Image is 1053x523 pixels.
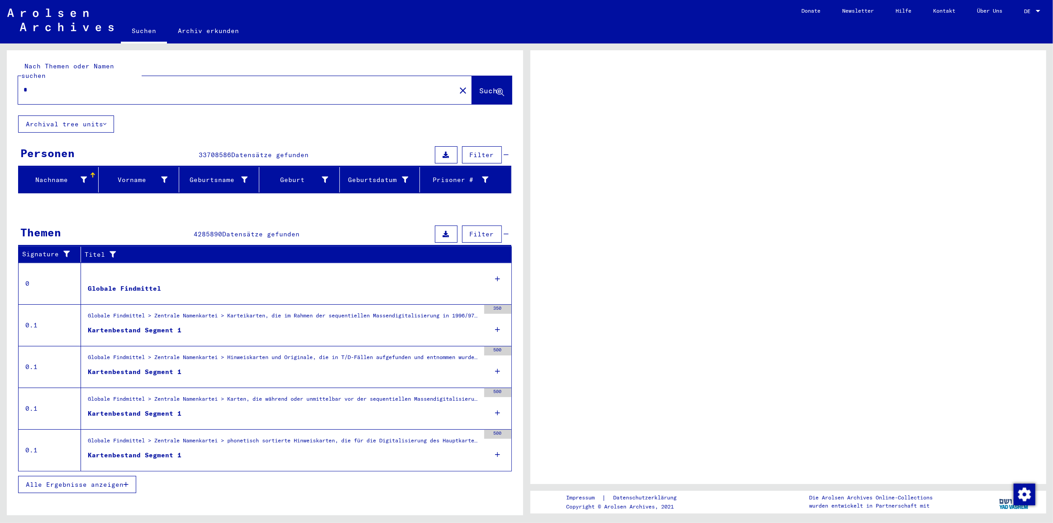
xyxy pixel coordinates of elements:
img: Arolsen_neg.svg [7,9,114,31]
div: Geburtsdatum [343,175,408,185]
a: Archiv erkunden [167,20,250,42]
td: 0.1 [19,429,81,471]
div: 500 [484,388,511,397]
div: Kartenbestand Segment 1 [88,409,181,418]
div: 500 [484,346,511,355]
div: Zustimmung ändern [1013,483,1035,505]
div: 500 [484,430,511,439]
td: 0 [19,263,81,304]
div: Signature [22,247,83,262]
td: 0.1 [19,304,81,346]
mat-icon: close [457,85,468,96]
div: Titel [85,247,503,262]
a: Impressum [566,493,602,503]
div: Geburt‏ [263,173,339,187]
div: Prisoner # [424,173,500,187]
div: Globale Findmittel > Zentrale Namenkartei > Karteikarten, die im Rahmen der sequentiellen Massend... [88,312,480,324]
div: Globale Findmittel [88,284,161,293]
div: Nachname [22,175,87,185]
div: Signature [22,250,74,259]
button: Clear [454,81,472,99]
img: Zustimmung ändern [1014,484,1035,505]
div: Themen [20,224,61,240]
span: 4285890 [194,230,222,238]
span: Datensätze gefunden [231,151,309,159]
span: Filter [470,151,494,159]
div: Globale Findmittel > Zentrale Namenkartei > Hinweiskarten und Originale, die in T/D-Fällen aufgef... [88,353,480,366]
div: Globale Findmittel > Zentrale Namenkartei > Karten, die während oder unmittelbar vor der sequenti... [88,395,480,408]
div: Titel [85,250,494,259]
button: Filter [462,226,502,243]
div: Personen [20,145,75,161]
mat-header-cell: Nachname [19,167,99,192]
div: 350 [484,305,511,314]
div: Geburtsname [183,173,259,187]
p: Die Arolsen Archives Online-Collections [809,494,933,502]
span: 33708586 [199,151,231,159]
div: Prisoner # [424,175,488,185]
div: Globale Findmittel > Zentrale Namenkartei > phonetisch sortierte Hinweiskarten, die für die Digit... [88,437,480,449]
mat-header-cell: Prisoner # [420,167,510,192]
div: Geburtsname [183,175,248,185]
span: Alle Ergebnisse anzeigen [26,480,124,489]
mat-header-cell: Geburtsname [179,167,259,192]
button: Filter [462,146,502,163]
button: Alle Ergebnisse anzeigen [18,476,136,493]
span: Datensätze gefunden [222,230,300,238]
div: Kartenbestand Segment 1 [88,367,181,377]
mat-header-cell: Geburtsdatum [340,167,420,192]
td: 0.1 [19,388,81,429]
img: yv_logo.png [997,490,1031,513]
a: Datenschutzerklärung [606,493,687,503]
div: Kartenbestand Segment 1 [88,326,181,335]
div: Nachname [22,173,98,187]
button: Suche [472,76,512,104]
div: | [566,493,687,503]
div: Geburt‏ [263,175,328,185]
span: Filter [470,230,494,238]
span: Suche [480,86,502,95]
p: Copyright © Arolsen Archives, 2021 [566,503,687,511]
mat-header-cell: Geburt‏ [259,167,339,192]
div: Kartenbestand Segment 1 [88,451,181,460]
p: wurden entwickelt in Partnerschaft mit [809,502,933,510]
div: Vorname [102,175,167,185]
a: Suchen [121,20,167,43]
mat-label: Nach Themen oder Namen suchen [21,62,114,80]
div: Geburtsdatum [343,173,419,187]
td: 0.1 [19,346,81,388]
span: DE [1024,8,1034,14]
button: Archival tree units [18,115,114,133]
mat-header-cell: Vorname [99,167,179,192]
div: Vorname [102,173,178,187]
